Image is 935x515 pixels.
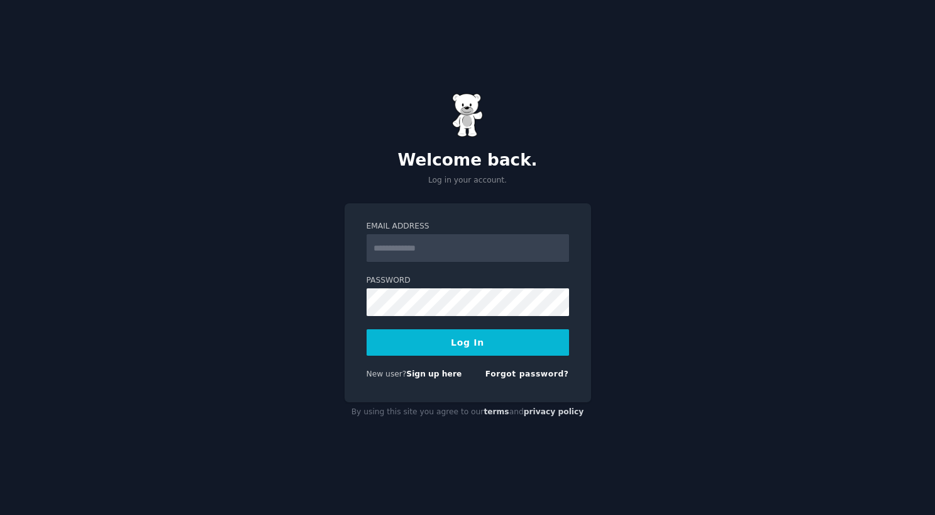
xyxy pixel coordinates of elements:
[345,175,591,186] p: Log in your account.
[367,275,569,286] label: Password
[367,329,569,356] button: Log In
[345,150,591,171] h2: Welcome back.
[345,402,591,422] div: By using this site you agree to our and
[367,370,407,378] span: New user?
[367,221,569,232] label: Email Address
[406,370,462,378] a: Sign up here
[485,370,569,378] a: Forgot password?
[524,407,584,416] a: privacy policy
[484,407,509,416] a: terms
[452,93,484,137] img: Gummy Bear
